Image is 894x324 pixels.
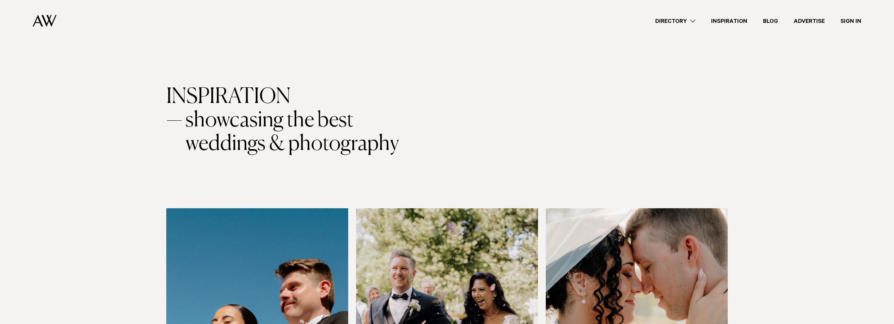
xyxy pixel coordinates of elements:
[833,17,869,26] a: Sign In
[33,15,57,27] img: Auckland Weddings Logo
[166,109,182,156] span: —
[703,17,755,26] a: Inspiration
[755,17,786,26] a: Blog
[786,17,833,26] a: Advertise
[166,85,728,156] h1: INSPIRATION
[647,17,703,26] a: Directory
[186,109,428,156] span: showcasing the best weddings & photography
